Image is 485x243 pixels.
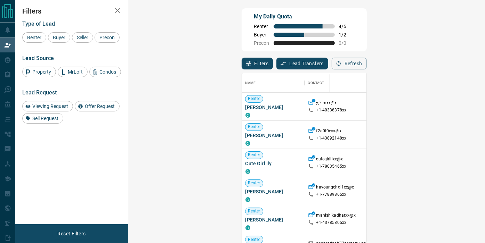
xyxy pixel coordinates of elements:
[339,32,354,37] span: 1 / 2
[75,101,120,111] div: Offer Request
[316,128,341,135] p: f2a0t0exx@x
[245,216,301,223] span: [PERSON_NAME]
[82,103,117,109] span: Offer Request
[65,69,85,75] span: MrLoft
[53,228,90,240] button: Reset Filters
[245,96,263,102] span: Renter
[316,220,347,226] p: +1- 43785805xx
[308,73,324,93] div: Contact
[30,69,54,75] span: Property
[58,67,88,77] div: MrLoft
[30,103,71,109] span: Viewing Request
[339,40,354,46] span: 0 / 0
[245,132,301,139] span: [PERSON_NAME]
[22,20,55,27] span: Type of Lead
[245,73,256,93] div: Name
[245,152,263,158] span: Renter
[254,12,354,21] p: My Daily Quota
[254,32,269,37] span: Buyer
[339,24,354,29] span: 4 / 5
[245,104,301,111] span: [PERSON_NAME]
[332,58,367,69] button: Refresh
[316,164,347,169] p: +1- 78035465xx
[245,141,250,146] div: condos.ca
[245,188,301,195] span: [PERSON_NAME]
[316,156,343,164] p: cutegirlilxx@x
[245,225,250,230] div: condos.ca
[242,58,273,69] button: Filters
[74,35,91,40] span: Seller
[97,69,119,75] span: Condos
[22,101,73,111] div: Viewing Request
[245,113,250,118] div: condos.ca
[22,7,121,15] h2: Filters
[25,35,44,40] span: Renter
[245,237,263,243] span: Renter
[316,192,347,198] p: +1- 77889865xx
[22,32,46,43] div: Renter
[254,40,269,46] span: Precon
[22,55,54,61] span: Lead Source
[89,67,121,77] div: Condos
[245,124,263,130] span: Renter
[97,35,117,40] span: Precon
[242,73,305,93] div: Name
[316,135,347,141] p: +1- 43892148xx
[50,35,68,40] span: Buyer
[316,212,356,220] p: manishikadharxx@x
[72,32,93,43] div: Seller
[245,169,250,174] div: condos.ca
[245,180,263,186] span: Renter
[245,197,250,202] div: condos.ca
[22,89,57,96] span: Lead Request
[95,32,120,43] div: Precon
[276,58,328,69] button: Lead Transfers
[30,116,61,121] span: Sell Request
[22,67,56,77] div: Property
[22,113,63,124] div: Sell Request
[316,184,354,192] p: hayoungchoi1xx@x
[245,160,301,167] span: Cute Girl Ily
[254,24,269,29] span: Renter
[316,107,347,113] p: +1- 40338378xx
[48,32,70,43] div: Buyer
[245,208,263,214] span: Renter
[316,100,337,107] p: yjkimxx@x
